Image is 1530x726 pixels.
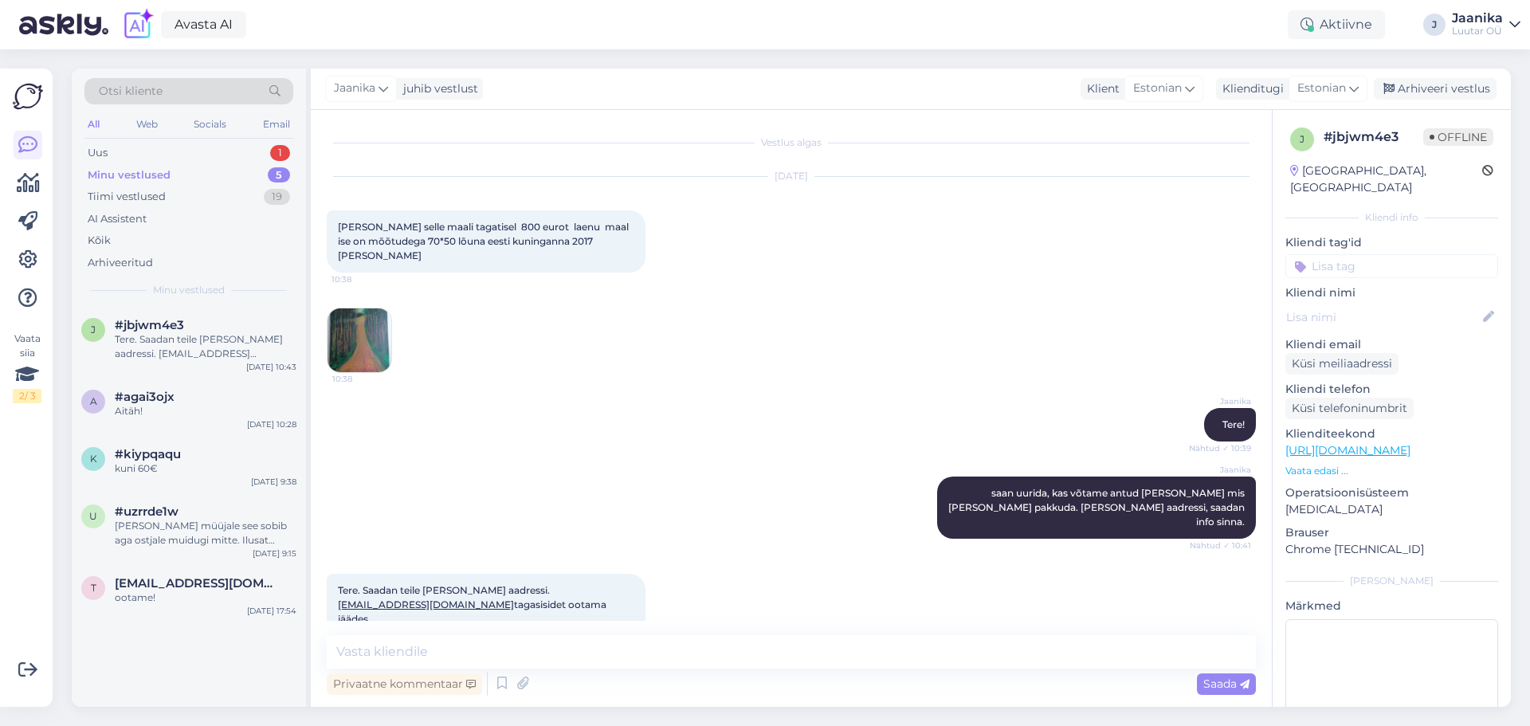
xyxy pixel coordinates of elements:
div: J [1423,14,1446,36]
span: j [1300,133,1304,145]
div: [DATE] [327,169,1256,183]
span: j [91,324,96,336]
span: Otsi kliente [99,83,163,100]
div: [DATE] 9:38 [251,476,296,488]
p: Vaata edasi ... [1285,464,1498,478]
div: Arhiveeri vestlus [1374,78,1497,100]
div: Tiimi vestlused [88,189,166,205]
span: Jaanika [1191,464,1251,476]
div: [DATE] 9:15 [253,547,296,559]
div: Minu vestlused [88,167,171,183]
span: #jbjwm4e3 [115,318,184,332]
a: [URL][DOMAIN_NAME] [1285,443,1410,457]
div: Socials [190,114,229,135]
a: Avasta AI [161,11,246,38]
span: talvitein@gmail.com [115,576,280,591]
img: Attachment [328,308,391,372]
span: Saada [1203,677,1249,691]
div: [PERSON_NAME] müüjale see sobib aga ostjale muidugi mitte. Ilusat päeva! [115,519,296,547]
div: Jaanika [1452,12,1503,25]
div: Web [133,114,161,135]
span: #agai3ojx [115,390,175,404]
p: Operatsioonisüsteem [1285,485,1498,501]
p: Kliendi nimi [1285,285,1498,301]
div: [GEOGRAPHIC_DATA], [GEOGRAPHIC_DATA] [1290,163,1482,196]
div: Küsi telefoninumbrit [1285,398,1414,419]
div: All [84,114,103,135]
div: [DATE] 10:43 [246,361,296,373]
p: Klienditeekond [1285,426,1498,442]
span: Nähtud ✓ 10:41 [1190,540,1251,551]
p: Kliendi tag'id [1285,234,1498,251]
input: Lisa nimi [1286,308,1480,326]
div: 2 / 3 [13,389,41,403]
div: Küsi meiliaadressi [1285,353,1399,375]
p: Chrome [TECHNICAL_ID] [1285,541,1498,558]
span: Tere! [1222,418,1245,430]
span: saan uurida, kas võtame antud [PERSON_NAME] mis [PERSON_NAME] pakkuda. [PERSON_NAME] aadressi, sa... [948,487,1247,528]
span: 10:38 [331,273,391,285]
span: Jaanika [334,80,375,97]
div: 19 [264,189,290,205]
div: ootame! [115,591,296,605]
input: Lisa tag [1285,254,1498,278]
div: Kõik [88,233,111,249]
p: Märkmed [1285,598,1498,614]
div: [PERSON_NAME] [1285,574,1498,588]
div: Tere. Saadan teile [PERSON_NAME] aadressi. [EMAIL_ADDRESS][DOMAIN_NAME] tagasisidet ootama jäädes [115,332,296,361]
span: Offline [1423,128,1493,146]
span: Minu vestlused [153,283,225,297]
p: Kliendi email [1285,336,1498,353]
div: juhib vestlust [397,80,478,97]
span: Estonian [1297,80,1346,97]
a: [EMAIL_ADDRESS][DOMAIN_NAME] [338,598,514,610]
span: a [90,395,97,407]
div: Aitäh! [115,404,296,418]
span: t [91,582,96,594]
div: 5 [268,167,290,183]
div: Luutar OÜ [1452,25,1503,37]
span: Jaanika [1191,395,1251,407]
div: Kliendi info [1285,210,1498,225]
div: Uus [88,145,108,161]
div: Klient [1081,80,1120,97]
span: [PERSON_NAME] selle maali tagatisel 800 eurot laenu maal ise on mõõtudega 70*50 lõuna eesti kunin... [338,221,631,261]
span: u [89,510,97,522]
div: Privaatne kommentaar [327,673,482,695]
div: [DATE] 17:54 [247,605,296,617]
span: #kiypqaqu [115,447,181,461]
img: explore-ai [121,8,155,41]
span: 10:38 [332,373,392,385]
div: Klienditugi [1216,80,1284,97]
div: [DATE] 10:28 [247,418,296,430]
span: k [90,453,97,465]
div: Vestlus algas [327,135,1256,150]
span: Nähtud ✓ 10:39 [1189,442,1251,454]
a: JaanikaLuutar OÜ [1452,12,1520,37]
p: Kliendi telefon [1285,381,1498,398]
div: AI Assistent [88,211,147,227]
div: Arhiveeritud [88,255,153,271]
div: Aktiivne [1288,10,1385,39]
span: Tere. Saadan teile [PERSON_NAME] aadressi. tagasisidet ootama jäädes [338,584,609,625]
div: Email [260,114,293,135]
p: Brauser [1285,524,1498,541]
div: kuni 60€ [115,461,296,476]
div: 1 [270,145,290,161]
img: Askly Logo [13,81,43,112]
div: Vaata siia [13,332,41,403]
span: Estonian [1133,80,1182,97]
div: # jbjwm4e3 [1324,128,1423,147]
span: #uzrrde1w [115,504,178,519]
p: [MEDICAL_DATA] [1285,501,1498,518]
